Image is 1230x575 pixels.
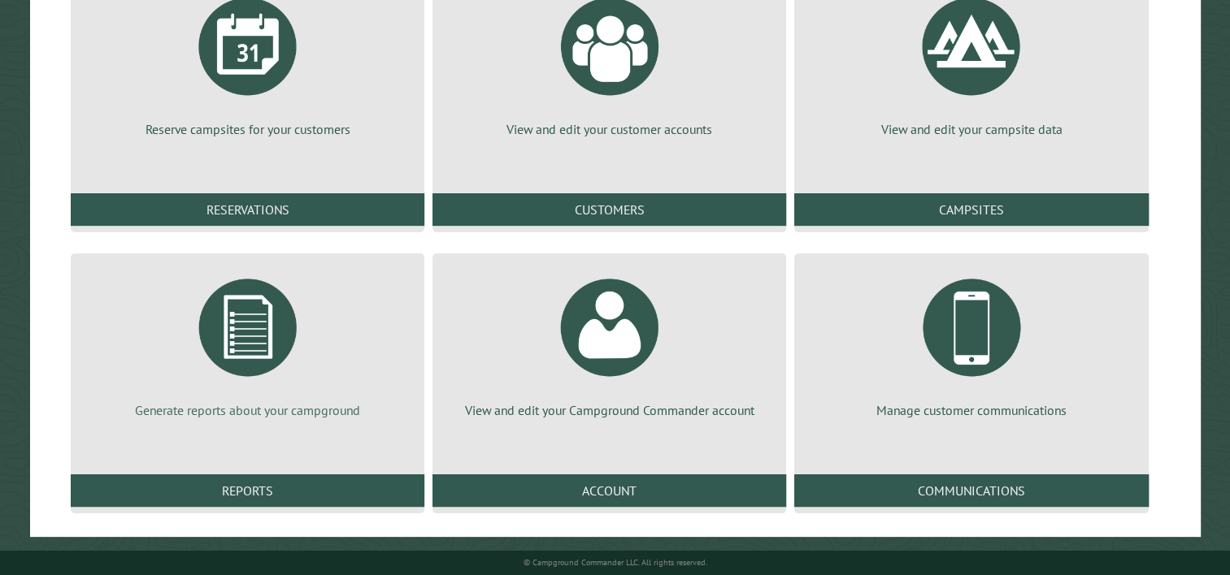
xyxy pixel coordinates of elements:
[432,474,786,507] a: Account
[452,266,767,419] a: View and edit your Campground Commander account
[524,557,707,568] small: © Campground Commander LLC. All rights reserved.
[71,193,424,226] a: Reservations
[90,401,405,419] p: Generate reports about your campground
[71,474,424,507] a: Reports
[814,266,1128,419] a: Manage customer communications
[90,266,405,419] a: Generate reports about your campground
[432,193,786,226] a: Customers
[452,120,767,138] p: View and edit your customer accounts
[90,120,405,138] p: Reserve campsites for your customers
[814,120,1128,138] p: View and edit your campsite data
[794,193,1148,226] a: Campsites
[452,401,767,419] p: View and edit your Campground Commander account
[794,474,1148,507] a: Communications
[814,401,1128,419] p: Manage customer communications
